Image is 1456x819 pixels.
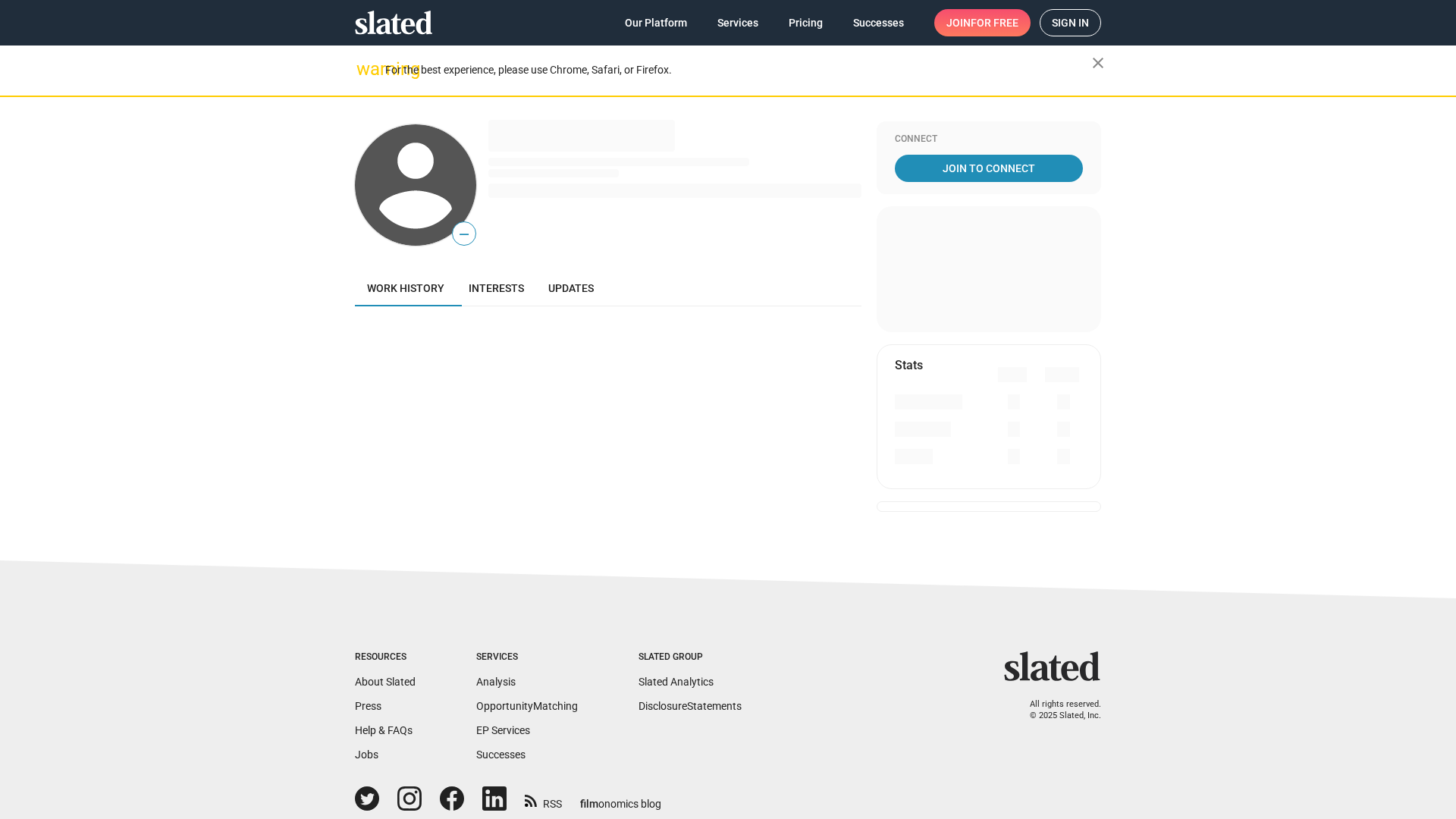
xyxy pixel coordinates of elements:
span: Interests [469,282,524,294]
span: for free [971,9,1018,36]
div: Services [476,651,578,664]
span: — [453,224,475,244]
div: For the best experience, please use Chrome, Safari, or Firefox. [385,60,1092,80]
div: Connect [895,133,1083,146]
a: Joinfor free [934,9,1031,36]
a: Our Platform [613,9,699,36]
a: Jobs [355,748,378,761]
a: Slated Analytics [639,676,714,688]
mat-icon: warning [356,60,375,78]
a: OpportunityMatching [476,700,578,712]
a: filmonomics blog [580,785,661,811]
span: film [580,798,598,810]
a: Sign in [1040,9,1101,36]
p: All rights reserved. © 2025 Slated, Inc. [1014,699,1101,721]
span: Our Platform [625,9,687,36]
span: Sign in [1052,10,1089,36]
a: DisclosureStatements [639,700,742,712]
span: Join To Connect [898,155,1080,182]
a: Services [705,9,770,36]
span: Services [717,9,758,36]
span: Successes [853,9,904,36]
span: Pricing [789,9,823,36]
a: Analysis [476,676,516,688]
a: Join To Connect [895,155,1083,182]
a: Work history [355,270,457,306]
mat-icon: close [1089,54,1107,72]
a: Pricing [777,9,835,36]
a: EP Services [476,724,530,736]
a: Interests [457,270,536,306]
a: Help & FAQs [355,724,413,736]
a: Successes [841,9,916,36]
a: Successes [476,748,526,761]
div: Slated Group [639,651,742,664]
a: Updates [536,270,606,306]
div: Resources [355,651,416,664]
a: About Slated [355,676,416,688]
span: Updates [548,282,594,294]
a: Press [355,700,381,712]
mat-card-title: Stats [895,357,923,373]
a: RSS [525,788,562,811]
span: Work history [367,282,444,294]
span: Join [946,9,1018,36]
